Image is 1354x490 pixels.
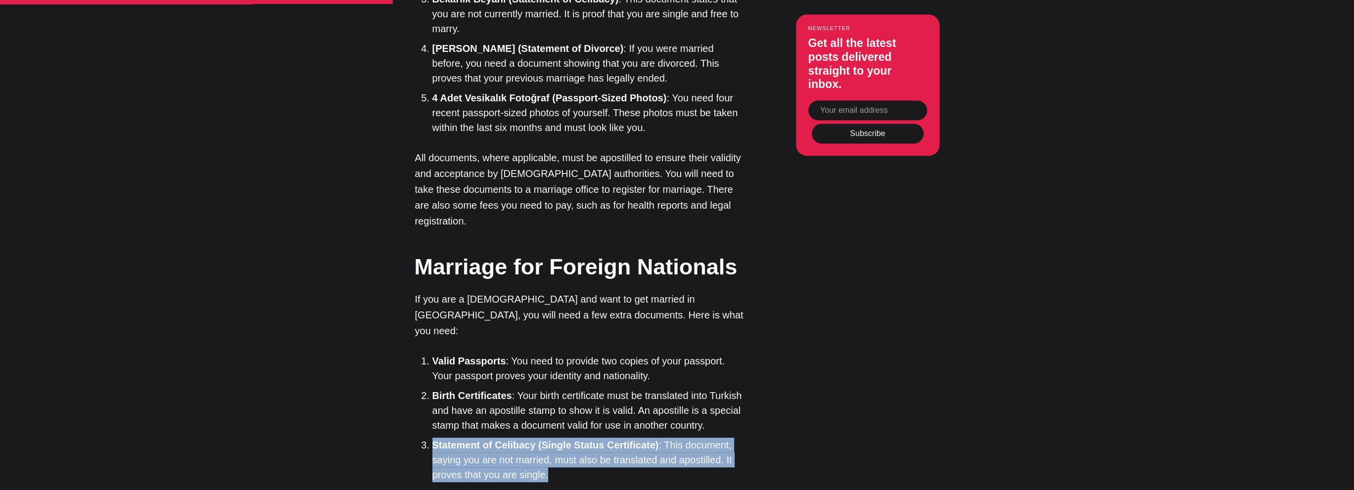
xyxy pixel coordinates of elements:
[415,150,747,229] p: All documents, where applicable, must be apostilled to ensure their validity and acceptance by [D...
[432,438,747,482] li: : This document, saying you are not married, must also be translated and apostilled. It proves th...
[432,354,747,383] li: : You need to provide two copies of your passport. Your passport proves your identity and nationa...
[432,356,506,366] strong: Valid Passports
[432,90,747,135] li: : You need four recent passport-sized photos of yourself. These photos must be taken within the l...
[432,390,512,401] strong: Birth Certificates
[432,92,667,103] strong: 4 Adet Vesikalık Fotoğraf (Passport-Sized Photos)
[432,43,624,54] strong: [PERSON_NAME] (Statement of Divorce)
[808,100,927,120] input: Your email address
[432,388,747,433] li: : Your birth certificate must be translated into Turkish and have an apostille stamp to show it i...
[808,26,927,32] small: Newsletter
[808,37,927,91] h3: Get all the latest posts delivered straight to your inbox.
[432,440,659,450] strong: Statement of Celibacy (Single Status Certificate)
[812,124,924,144] button: Subscribe
[432,41,747,86] li: : If you were married before, you need a document showing that you are divorced. This proves that...
[415,291,747,339] p: If you are a [DEMOGRAPHIC_DATA] and want to get married in [GEOGRAPHIC_DATA], you will need a few...
[415,251,746,282] h2: Marriage for Foreign Nationals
